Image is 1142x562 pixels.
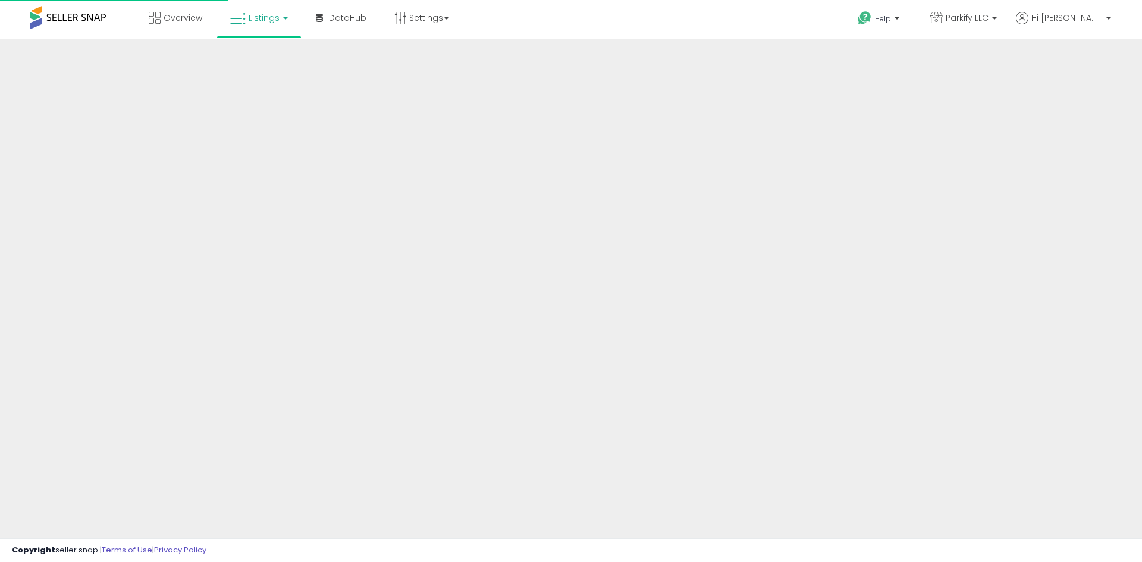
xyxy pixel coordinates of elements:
[164,12,202,24] span: Overview
[329,12,366,24] span: DataHub
[857,11,872,26] i: Get Help
[1031,12,1103,24] span: Hi [PERSON_NAME]
[249,12,280,24] span: Listings
[946,12,989,24] span: Parkify LLC
[1016,12,1111,39] a: Hi [PERSON_NAME]
[875,14,891,24] span: Help
[848,2,911,39] a: Help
